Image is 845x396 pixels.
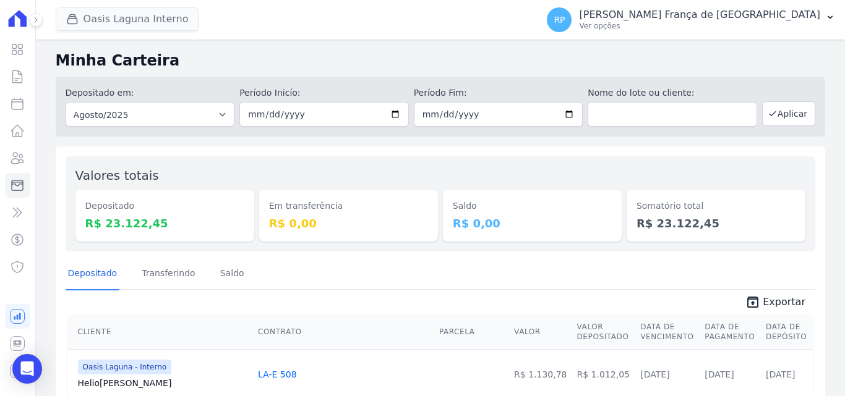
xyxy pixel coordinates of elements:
label: Período Fim: [414,86,583,99]
a: [DATE] [766,369,795,379]
th: Data de Pagamento [700,314,761,350]
label: Período Inicío: [239,86,409,99]
th: Parcela [434,314,509,350]
dt: Saldo [453,200,612,213]
th: Data de Vencimento [635,314,700,350]
p: Ver opções [579,21,820,31]
span: RP [554,15,565,24]
a: [DATE] [640,369,669,379]
dd: R$ 0,00 [453,215,612,232]
span: Oasis Laguna - Interno [78,360,172,374]
dd: R$ 23.122,45 [637,215,796,232]
label: Depositado em: [66,88,134,98]
th: Valor [509,314,572,350]
a: [DATE] [705,369,734,379]
th: Data de Depósito [761,314,813,350]
label: Valores totais [75,168,159,183]
button: Aplicar [762,101,815,126]
th: Valor Depositado [572,314,636,350]
a: Saldo [218,258,247,290]
span: Exportar [763,295,805,310]
a: unarchive Exportar [736,295,815,312]
button: RP [PERSON_NAME] França de [GEOGRAPHIC_DATA] Ver opções [537,2,845,37]
a: Helio[PERSON_NAME] [78,377,248,389]
dt: Depositado [85,200,244,213]
th: Cliente [68,314,253,350]
dd: R$ 23.122,45 [85,215,244,232]
label: Nome do lote ou cliente: [588,86,757,99]
button: Oasis Laguna Interno [56,7,199,31]
h2: Minha Carteira [56,49,825,72]
a: LA-E 508 [258,369,296,379]
p: [PERSON_NAME] França de [GEOGRAPHIC_DATA] [579,9,820,21]
a: Transferindo [139,258,198,290]
th: Contrato [253,314,434,350]
dt: Somatório total [637,200,796,213]
dt: Em transferência [269,200,428,213]
div: Open Intercom Messenger [12,354,42,384]
dd: R$ 0,00 [269,215,428,232]
a: Depositado [66,258,120,290]
i: unarchive [745,295,760,310]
